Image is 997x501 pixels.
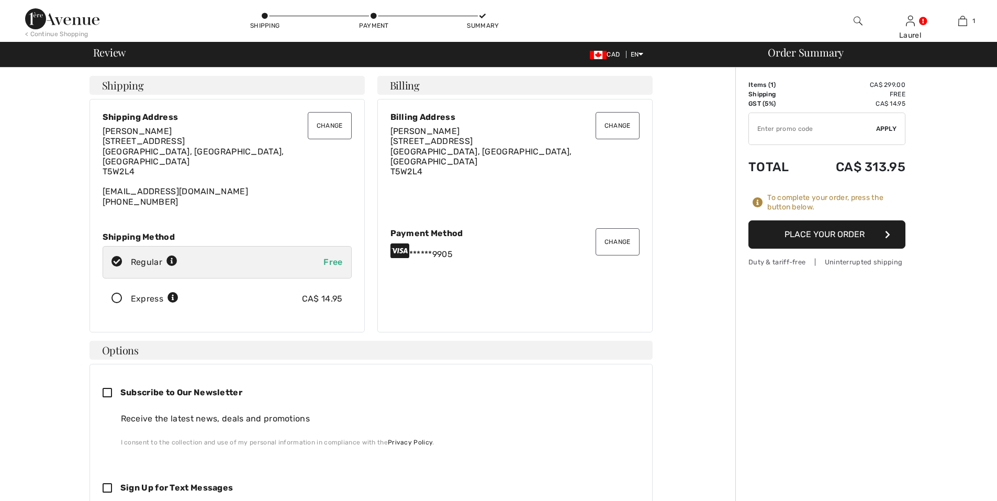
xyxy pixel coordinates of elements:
[884,30,936,41] div: Laurel
[390,112,640,122] div: Billing Address
[748,149,806,185] td: Total
[937,15,988,27] a: 1
[590,51,624,58] span: CAD
[131,293,178,305] div: Express
[131,256,177,269] div: Regular
[103,112,352,122] div: Shipping Address
[806,80,905,90] td: CA$ 299.00
[390,228,640,238] div: Payment Method
[748,99,806,108] td: GST (5%)
[89,341,653,360] h4: Options
[390,136,572,176] span: [STREET_ADDRESS] [GEOGRAPHIC_DATA], [GEOGRAPHIC_DATA], [GEOGRAPHIC_DATA] T5W2L4
[102,80,144,91] span: Shipping
[631,51,644,58] span: EN
[770,81,774,88] span: 1
[249,21,281,30] div: Shipping
[767,193,905,212] div: To complete your order, press the button below.
[323,257,342,267] span: Free
[972,16,975,26] span: 1
[596,228,640,255] button: Change
[388,439,432,446] a: Privacy Policy
[93,47,126,58] span: Review
[748,80,806,90] td: Items ( )
[906,16,915,26] a: Sign In
[308,112,352,139] button: Change
[121,438,631,447] div: I consent to the collection and use of my personal information in compliance with the .
[906,15,915,27] img: My Info
[806,149,905,185] td: CA$ 313.95
[25,8,99,29] img: 1ère Avenue
[806,99,905,108] td: CA$ 14.95
[590,51,607,59] img: Canadian Dollar
[748,257,905,267] div: Duty & tariff-free | Uninterrupted shipping
[103,126,352,207] div: [EMAIL_ADDRESS][DOMAIN_NAME] [PHONE_NUMBER]
[358,21,389,30] div: Payment
[596,112,640,139] button: Change
[121,413,631,425] div: Receive the latest news, deals and promotions
[806,90,905,99] td: Free
[854,15,862,27] img: search the website
[390,126,460,136] span: [PERSON_NAME]
[103,232,352,242] div: Shipping Method
[749,113,876,144] input: Promo code
[748,90,806,99] td: Shipping
[958,15,967,27] img: My Bag
[103,136,284,176] span: [STREET_ADDRESS] [GEOGRAPHIC_DATA], [GEOGRAPHIC_DATA], [GEOGRAPHIC_DATA] T5W2L4
[25,29,88,39] div: < Continue Shopping
[302,293,343,305] div: CA$ 14.95
[467,21,498,30] div: Summary
[120,483,233,493] span: Sign Up for Text Messages
[755,47,991,58] div: Order Summary
[120,387,242,397] span: Subscribe to Our Newsletter
[876,124,897,133] span: Apply
[390,80,420,91] span: Billing
[103,126,172,136] span: [PERSON_NAME]
[748,220,905,249] button: Place Your Order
